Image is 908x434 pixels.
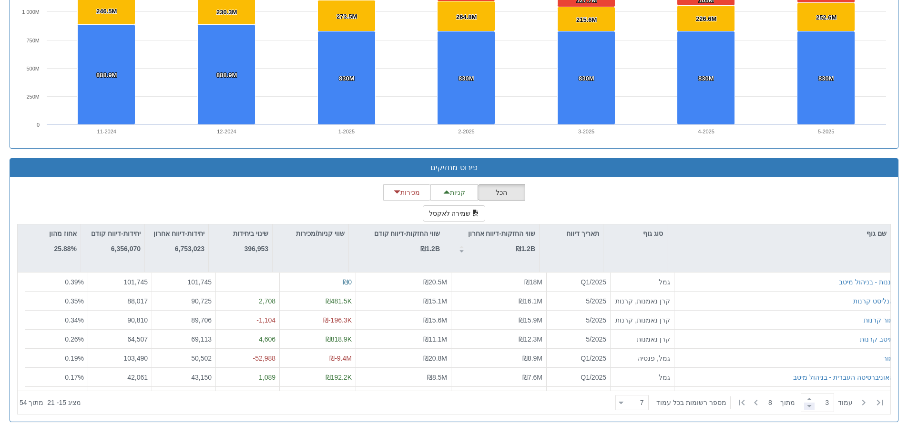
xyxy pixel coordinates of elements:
[519,297,542,304] span: ₪16.1M
[516,245,535,252] strong: ₪1.2B
[92,353,148,363] div: 103,490
[29,296,84,305] div: 0.35 %
[26,38,40,43] text: 750M
[818,129,834,134] text: 5-2025
[96,71,117,79] tspan: 888.9M
[220,296,275,305] div: 2,708
[156,315,212,324] div: 89,706
[603,224,667,242] div: סוג גוף
[667,224,890,242] div: שם גוף
[374,228,440,239] p: שווי החזקות-דיווח קודם
[696,15,716,22] tspan: 226.6M
[551,372,606,382] div: Q1/2025
[456,13,477,20] tspan: 264.8M
[427,373,447,381] span: ₪8.5M
[326,373,352,381] span: ₪192.2K
[614,315,670,324] div: קרן נאמנות, קרנות סל
[540,224,603,242] div: תאריך דיווח
[423,316,447,323] span: ₪15.6M
[430,184,478,201] button: קניות
[524,278,542,286] span: ₪18M
[220,315,275,324] div: -1,104
[96,8,117,15] tspan: 246.5M
[519,316,542,323] span: ₪15.9M
[244,245,268,252] strong: 396,953
[92,334,148,343] div: 64,507
[522,373,542,381] span: ₪7.6M
[458,129,474,134] text: 2-2025
[111,245,141,252] strong: 6,356,070
[551,353,606,363] div: Q1/2025
[273,224,348,242] div: שווי קניות/מכירות
[793,372,894,382] button: האוניברסיטה העברית - בניהול מיטב
[864,315,894,324] div: מור קרנות
[478,184,525,201] button: הכל
[576,16,597,23] tspan: 215.6M
[92,296,148,305] div: 88,017
[818,75,834,82] tspan: 830M
[551,334,606,343] div: 5/2025
[551,315,606,324] div: 5/2025
[323,316,352,323] span: ₪-196.3K
[614,277,670,287] div: גמל
[216,9,237,16] tspan: 230.3M
[614,353,670,363] div: גמל, פנסיה
[459,75,474,82] tspan: 830M
[220,334,275,343] div: 4,606
[326,297,352,304] span: ₪481.5K
[853,296,894,305] button: אנליסט קרנות
[92,315,148,324] div: 90,810
[29,372,84,382] div: 0.17 %
[156,296,212,305] div: 90,725
[20,392,81,413] div: ‏מציג 15 - 21 ‏ מתוך 54
[37,122,40,128] text: 0
[698,75,714,82] tspan: 830M
[614,296,670,305] div: קרן נאמנות, קרנות סל
[883,353,894,363] button: מור
[839,277,894,287] button: גננות - בניהול מיטב
[423,205,486,222] button: שמירה לאקסל
[156,334,212,343] div: 69,113
[338,129,355,134] text: 1-2025
[216,71,237,79] tspan: 888.9M
[468,228,535,239] p: שווי החזקות-דיווח אחרון
[614,334,670,343] div: קרן נאמנות
[29,277,84,287] div: 0.39 %
[22,9,40,15] tspan: 1 000M
[91,228,141,239] p: יחידות-דיווח קודם
[54,245,77,252] strong: 25.88%
[97,129,116,134] text: 11-2024
[551,277,606,287] div: Q1/2025
[26,66,40,71] text: 500M
[339,75,355,82] tspan: 830M
[233,228,268,239] p: שינוי ביחידות
[519,335,542,343] span: ₪12.3M
[420,245,440,252] strong: ₪1.2B
[153,228,204,239] p: יחידות-דיווח אחרון
[329,354,352,362] span: ₪-9.4M
[579,75,594,82] tspan: 830M
[29,315,84,324] div: 0.34 %
[17,163,891,172] h3: פירוט מחזיקים
[26,94,40,100] text: 250M
[220,372,275,382] div: 1,089
[423,297,447,304] span: ₪15.1M
[423,335,447,343] span: ₪11.1M
[175,245,204,252] strong: 6,753,023
[156,372,212,382] div: 43,150
[860,334,894,343] button: מיטב קרנות
[92,277,148,287] div: 101,745
[612,392,888,413] div: ‏ מתוך
[656,398,726,407] span: ‏מספר רשומות בכל עמוד
[29,353,84,363] div: 0.19 %
[337,13,357,20] tspan: 273.5M
[326,335,352,343] span: ₪818.9K
[220,353,275,363] div: -52,988
[156,277,212,287] div: 101,745
[768,398,780,407] span: 8
[423,278,447,286] span: ₪20.5M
